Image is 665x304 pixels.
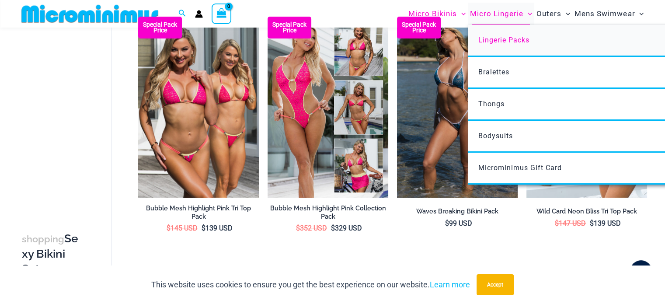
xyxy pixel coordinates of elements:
[397,207,518,216] h2: Waves Breaking Bikini Pack
[22,231,81,276] h3: Sexy Bikini Sets
[331,224,335,232] span: $
[138,204,259,224] a: Bubble Mesh Highlight Pink Tri Top Pack
[534,3,572,25] a: OutersMenu ToggleMenu Toggle
[555,219,559,227] span: $
[457,3,466,25] span: Menu Toggle
[22,29,101,204] iframe: TrustedSite Certified
[22,234,64,245] span: shopping
[478,100,505,108] span: Thongs
[296,224,327,232] bdi: 352 USD
[536,3,561,25] span: Outers
[268,17,388,198] img: Collection Pack F
[590,219,594,227] span: $
[268,204,388,224] a: Bubble Mesh Highlight Pink Collection Pack
[268,204,388,220] h2: Bubble Mesh Highlight Pink Collection Pack
[406,3,468,25] a: Micro BikinisMenu ToggleMenu Toggle
[138,22,182,33] b: Special Pack Price
[296,224,300,232] span: $
[635,3,644,25] span: Menu Toggle
[468,3,534,25] a: Micro LingerieMenu ToggleMenu Toggle
[202,224,233,232] bdi: 139 USD
[478,164,562,172] span: Microminimus Gift Card
[151,278,470,291] p: This website uses cookies to ensure you get the best experience on our website.
[138,204,259,220] h2: Bubble Mesh Highlight Pink Tri Top Pack
[526,207,647,219] a: Wild Card Neon Bliss Tri Top Pack
[397,22,441,33] b: Special Pack Price
[478,36,529,44] span: Lingerie Packs
[555,219,586,227] bdi: 147 USD
[445,219,472,227] bdi: 99 USD
[195,10,203,18] a: Account icon link
[397,207,518,219] a: Waves Breaking Bikini Pack
[178,8,186,19] a: Search icon link
[561,3,570,25] span: Menu Toggle
[397,17,518,198] a: Waves Breaking Ocean 312 Top 456 Bottom 08 Waves Breaking Ocean 312 Top 456 Bottom 04Waves Breaki...
[138,17,259,198] a: Tri Top Pack F Tri Top Pack BTri Top Pack B
[470,3,523,25] span: Micro Lingerie
[478,132,513,140] span: Bodysuits
[167,224,171,232] span: $
[526,207,647,216] h2: Wild Card Neon Bliss Tri Top Pack
[590,219,621,227] bdi: 139 USD
[408,3,457,25] span: Micro Bikinis
[202,224,205,232] span: $
[430,280,470,289] a: Learn more
[268,17,388,198] a: Collection Pack F Collection Pack BCollection Pack B
[523,3,532,25] span: Menu Toggle
[331,224,362,232] bdi: 329 USD
[477,274,514,295] button: Accept
[574,3,635,25] span: Mens Swimwear
[478,68,509,76] span: Bralettes
[268,22,311,33] b: Special Pack Price
[445,219,449,227] span: $
[572,3,646,25] a: Mens SwimwearMenu ToggleMenu Toggle
[397,17,518,198] img: Waves Breaking Ocean 312 Top 456 Bottom 08
[18,4,162,24] img: MM SHOP LOGO FLAT
[212,3,232,24] a: View Shopping Cart, empty
[138,17,259,198] img: Tri Top Pack F
[405,1,648,26] nav: Site Navigation
[167,224,198,232] bdi: 145 USD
